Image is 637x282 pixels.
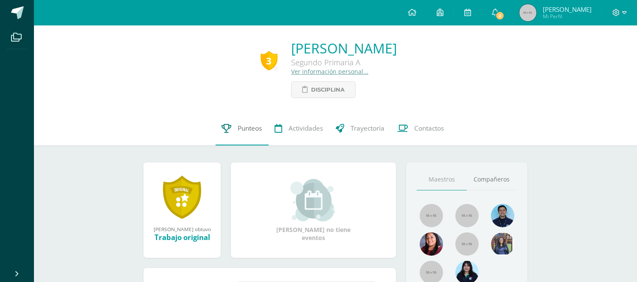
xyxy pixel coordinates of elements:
img: 55x55 [455,204,479,227]
div: Segundo Primaria A [291,57,397,67]
div: [PERSON_NAME] no tiene eventos [271,179,356,242]
img: 5f16eb7d28f7abac0ce748f7edbc0842.png [491,232,514,256]
a: Punteos [216,112,269,145]
img: event_small.png [290,179,337,221]
img: 55x55 [420,204,443,227]
img: 793c0cca7fcd018feab202218d1df9f6.png [420,232,443,256]
a: Actividades [269,112,330,145]
a: Maestros [417,169,467,190]
span: Actividades [289,124,323,133]
span: [PERSON_NAME] [543,5,592,14]
span: Punteos [238,124,262,133]
span: 2 [495,11,505,20]
img: 45x45 [519,4,536,21]
img: 55x55 [455,232,479,256]
a: Compañeros [467,169,517,190]
a: Trayectoria [330,112,391,145]
img: 8f174f9ec83d682dfb8124fd4ef1c5f7.png [491,204,514,227]
span: Mi Perfil [543,13,592,20]
a: Ver información personal... [291,67,368,75]
div: [PERSON_NAME] obtuvo [152,226,212,232]
span: Contactos [415,124,444,133]
div: 3 [261,51,278,70]
span: Trayectoria [351,124,385,133]
a: Contactos [391,112,451,145]
span: Disciplina [311,82,345,98]
div: Trabajo original [152,232,212,242]
a: Disciplina [291,81,356,98]
a: [PERSON_NAME] [291,39,397,57]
